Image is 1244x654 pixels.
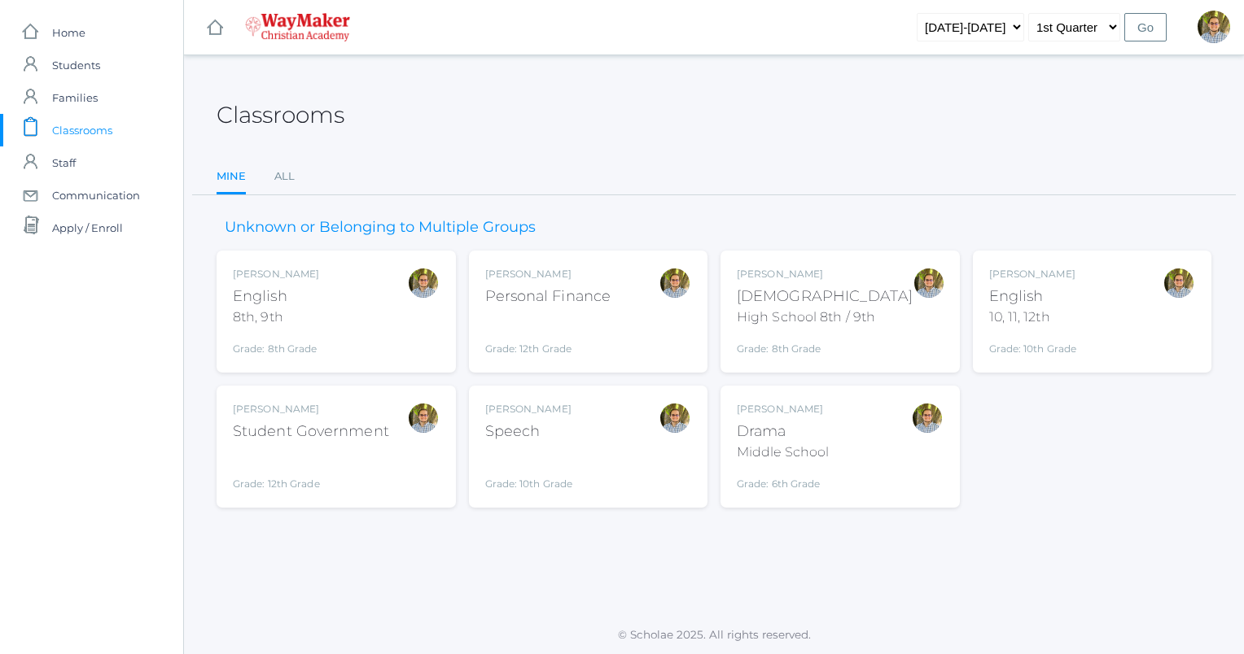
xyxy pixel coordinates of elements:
div: Kylen Braileanu [659,267,691,299]
div: [PERSON_NAME] [233,267,319,281]
a: Mine [217,160,246,195]
div: Kylen Braileanu [407,267,440,299]
div: Grade: 10th Grade [989,334,1077,356]
p: © Scholae 2025. All rights reserved. [184,626,1244,643]
div: 10, 11, 12th [989,307,1077,327]
div: [DEMOGRAPHIC_DATA] [737,286,913,307]
span: Families [52,81,98,114]
div: Speech [485,421,573,443]
div: Grade: 12th Grade [485,314,611,356]
div: [PERSON_NAME] [485,402,573,416]
div: Grade: 10th Grade [485,449,573,491]
div: [PERSON_NAME] [485,267,611,281]
div: Grade: 12th Grade [233,449,389,491]
a: All [274,160,295,193]
div: Middle School [737,443,829,462]
div: Kylen Braileanu [911,402,944,434]
img: 4_waymaker-logo-stack-white.png [245,13,350,41]
div: 8th, 9th [233,307,319,327]
span: Staff [52,146,76,179]
div: Grade: 6th Grade [737,469,829,491]
div: Kylen Braileanu [1198,11,1230,43]
input: Go [1124,13,1167,41]
div: English [233,286,319,307]
span: Communication [52,179,140,211]
div: Drama [737,421,829,443]
div: High School 8th / 9th [737,307,913,327]
div: Kylen Braileanu [1163,267,1195,299]
div: Grade: 8th Grade [233,334,319,356]
div: Student Government [233,421,389,443]
span: Apply / Enroll [52,211,123,244]
span: Home [52,16,85,49]
div: [PERSON_NAME] [737,267,913,281]
h3: Unknown or Belonging to Multiple Groups [217,220,544,236]
div: [PERSON_NAME] [233,402,389,416]
div: [PERSON_NAME] [737,402,829,416]
div: Kylen Braileanu [407,402,440,434]
div: English [989,286,1077,307]
div: Grade: 8th Grade [737,334,913,356]
div: [PERSON_NAME] [989,267,1077,281]
div: Kylen Braileanu [913,267,945,299]
div: Personal Finance [485,286,611,307]
div: Kylen Braileanu [659,402,691,434]
h2: Classrooms [217,102,344,128]
span: Classrooms [52,114,112,146]
span: Students [52,49,100,81]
